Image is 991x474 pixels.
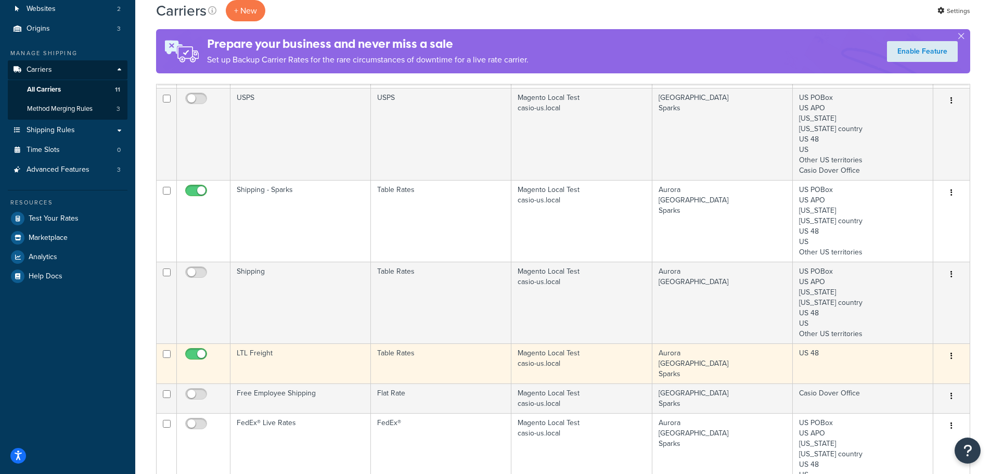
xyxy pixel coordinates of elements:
[29,214,79,223] span: Test Your Rates
[8,160,127,180] li: Advanced Features
[8,49,127,58] div: Manage Shipping
[511,343,652,383] td: Magento Local Test casio-us.local
[27,105,93,113] span: Method Merging Rules
[8,140,127,160] a: Time Slots 0
[230,180,371,262] td: Shipping - Sparks
[117,24,121,33] span: 3
[511,180,652,262] td: Magento Local Test casio-us.local
[230,383,371,413] td: Free Employee Shipping
[511,88,652,180] td: Magento Local Test casio-us.local
[793,262,933,343] td: US POBox US APO [US_STATE] [US_STATE] country US 48 US Other US territories
[652,383,793,413] td: [GEOGRAPHIC_DATA] Sparks
[371,262,511,343] td: Table Rates
[8,80,127,99] li: All Carriers
[8,80,127,99] a: All Carriers 11
[371,88,511,180] td: USPS
[117,146,121,155] span: 0
[652,262,793,343] td: Aurora [GEOGRAPHIC_DATA]
[27,146,60,155] span: Time Slots
[27,165,89,174] span: Advanced Features
[652,180,793,262] td: Aurora [GEOGRAPHIC_DATA] Sparks
[117,5,121,14] span: 2
[955,438,981,464] button: Open Resource Center
[937,4,970,18] a: Settings
[117,105,120,113] span: 3
[793,383,933,413] td: Casio Dover Office
[8,19,127,39] li: Origins
[371,383,511,413] td: Flat Rate
[8,267,127,286] a: Help Docs
[207,35,529,53] h4: Prepare your business and never miss a sale
[115,85,120,94] span: 11
[27,85,61,94] span: All Carriers
[511,383,652,413] td: Magento Local Test casio-us.local
[230,262,371,343] td: Shipping
[371,180,511,262] td: Table Rates
[887,41,958,62] a: Enable Feature
[8,60,127,120] li: Carriers
[230,88,371,180] td: USPS
[156,29,207,73] img: ad-rules-rateshop-fe6ec290ccb7230408bd80ed9643f0289d75e0ffd9eb532fc0e269fcd187b520.png
[27,126,75,135] span: Shipping Rules
[8,160,127,180] a: Advanced Features 3
[511,262,652,343] td: Magento Local Test casio-us.local
[652,88,793,180] td: [GEOGRAPHIC_DATA] Sparks
[652,343,793,383] td: Aurora [GEOGRAPHIC_DATA] Sparks
[29,253,57,262] span: Analytics
[8,209,127,228] a: Test Your Rates
[29,272,62,281] span: Help Docs
[8,248,127,266] a: Analytics
[27,5,56,14] span: Websites
[8,228,127,247] a: Marketplace
[8,99,127,119] li: Method Merging Rules
[207,53,529,67] p: Set up Backup Carrier Rates for the rare circumstances of downtime for a live rate carrier.
[8,99,127,119] a: Method Merging Rules 3
[27,24,50,33] span: Origins
[8,19,127,39] a: Origins 3
[8,198,127,207] div: Resources
[8,60,127,80] a: Carriers
[371,343,511,383] td: Table Rates
[8,121,127,140] a: Shipping Rules
[29,234,68,242] span: Marketplace
[230,343,371,383] td: LTL Freight
[793,88,933,180] td: US POBox US APO [US_STATE] [US_STATE] country US 48 US Other US territories Casio Dover Office
[8,140,127,160] li: Time Slots
[793,180,933,262] td: US POBox US APO [US_STATE] [US_STATE] country US 48 US Other US territories
[793,343,933,383] td: US 48
[156,1,207,21] h1: Carriers
[117,165,121,174] span: 3
[27,66,52,74] span: Carriers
